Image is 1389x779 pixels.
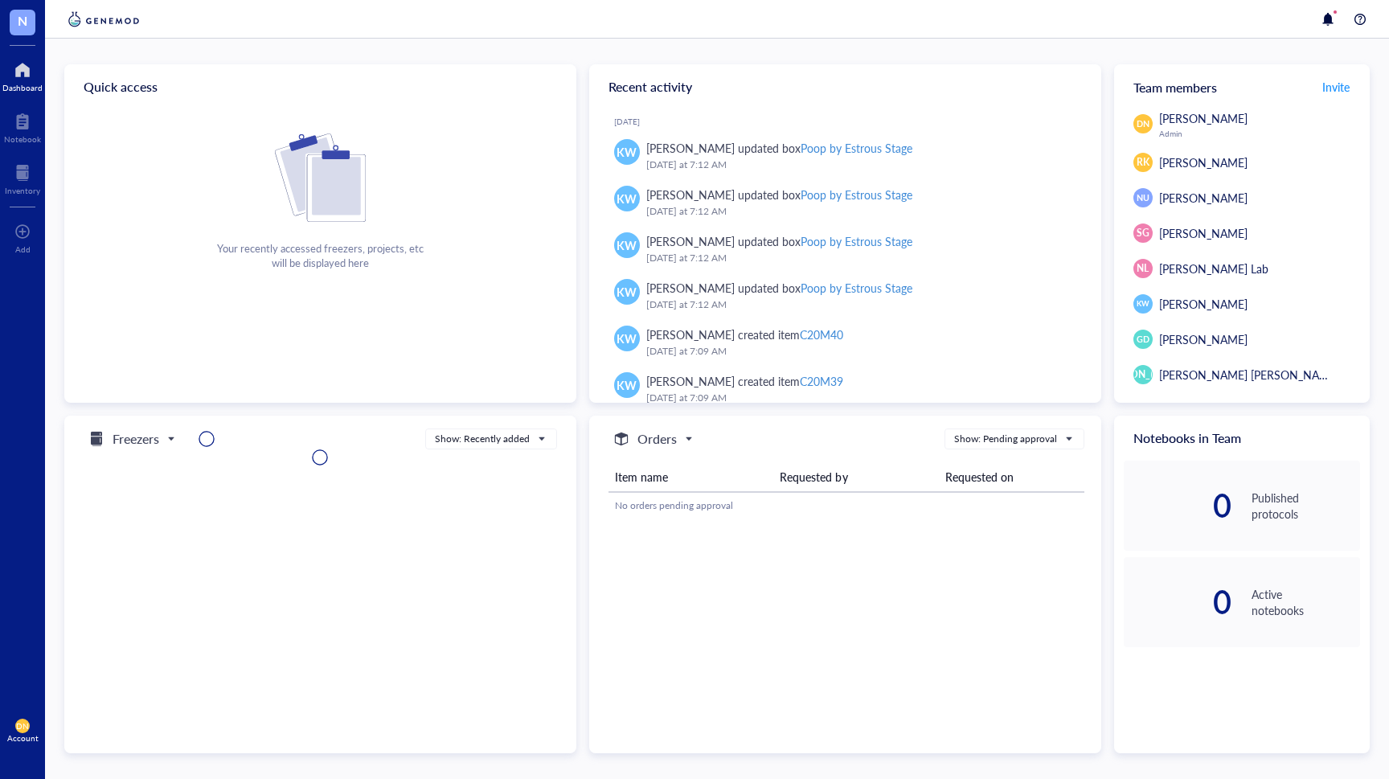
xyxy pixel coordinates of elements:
[64,10,143,29] img: genemod-logo
[801,233,912,249] div: Poop by Estrous Stage
[275,133,366,222] img: Cf+DiIyRRx+BTSbnYhsZzE9to3+AfuhVxcka4spAAAAAElFTkSuQmCC
[1124,589,1232,615] div: 0
[18,10,27,31] span: N
[646,250,1076,266] div: [DATE] at 7:12 AM
[1137,117,1149,130] span: DN
[4,109,41,144] a: Notebook
[646,343,1076,359] div: [DATE] at 7:09 AM
[1159,331,1248,347] span: [PERSON_NAME]
[801,140,912,156] div: Poop by Estrous Stage
[1252,490,1360,522] div: Published protocols
[15,244,31,254] div: Add
[614,117,1088,126] div: [DATE]
[800,326,843,342] div: C20M40
[617,143,637,161] span: KW
[646,326,843,343] div: [PERSON_NAME] created item
[589,64,1101,109] div: Recent activity
[637,429,677,449] h5: Orders
[646,157,1076,173] div: [DATE] at 7:12 AM
[1124,493,1232,519] div: 0
[16,721,29,731] span: DN
[1137,155,1149,170] span: RK
[7,733,39,743] div: Account
[939,462,1084,492] th: Requested on
[217,241,424,270] div: Your recently accessed freezers, projects, etc will be displayed here
[801,187,912,203] div: Poop by Estrous Stage
[1114,64,1370,109] div: Team members
[617,236,637,254] span: KW
[1159,110,1248,126] span: [PERSON_NAME]
[1159,260,1268,277] span: [PERSON_NAME] Lab
[1159,190,1248,206] span: [PERSON_NAME]
[646,139,912,157] div: [PERSON_NAME] updated box
[608,462,774,492] th: Item name
[617,283,637,301] span: KW
[646,186,912,203] div: [PERSON_NAME] updated box
[602,319,1088,366] a: KW[PERSON_NAME] created itemC20M40[DATE] at 7:09 AM
[64,64,576,109] div: Quick access
[1137,191,1149,204] span: NU
[1137,333,1149,346] span: GD
[617,190,637,207] span: KW
[1137,261,1149,276] span: NL
[2,57,43,92] a: Dashboard
[1159,154,1248,170] span: [PERSON_NAME]
[602,366,1088,412] a: KW[PERSON_NAME] created itemC20M39[DATE] at 7:09 AM
[1159,296,1248,312] span: [PERSON_NAME]
[954,432,1057,446] div: Show: Pending approval
[646,232,912,250] div: [PERSON_NAME] updated box
[113,429,159,449] h5: Freezers
[602,133,1088,179] a: KW[PERSON_NAME] updated boxPoop by Estrous Stage[DATE] at 7:12 AM
[646,279,912,297] div: [PERSON_NAME] updated box
[1322,79,1350,95] span: Invite
[4,134,41,144] div: Notebook
[617,330,637,347] span: KW
[1159,367,1339,383] span: [PERSON_NAME] [PERSON_NAME]
[602,226,1088,273] a: KW[PERSON_NAME] updated boxPoop by Estrous Stage[DATE] at 7:12 AM
[646,297,1076,313] div: [DATE] at 7:12 AM
[1137,226,1149,240] span: SG
[1159,225,1248,241] span: [PERSON_NAME]
[801,280,912,296] div: Poop by Estrous Stage
[646,372,843,390] div: [PERSON_NAME] created item
[602,179,1088,226] a: KW[PERSON_NAME] updated boxPoop by Estrous Stage[DATE] at 7:12 AM
[1114,416,1370,461] div: Notebooks in Team
[1137,298,1149,310] span: KW
[646,203,1076,219] div: [DATE] at 7:12 AM
[615,498,1078,513] div: No orders pending approval
[800,373,843,389] div: C20M39
[5,160,40,195] a: Inventory
[602,273,1088,319] a: KW[PERSON_NAME] updated boxPoop by Estrous Stage[DATE] at 7:12 AM
[1159,129,1360,138] div: Admin
[1104,367,1182,382] span: [PERSON_NAME]
[2,83,43,92] div: Dashboard
[1321,74,1350,100] button: Invite
[1252,586,1360,618] div: Active notebooks
[773,462,939,492] th: Requested by
[617,376,637,394] span: KW
[435,432,530,446] div: Show: Recently added
[5,186,40,195] div: Inventory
